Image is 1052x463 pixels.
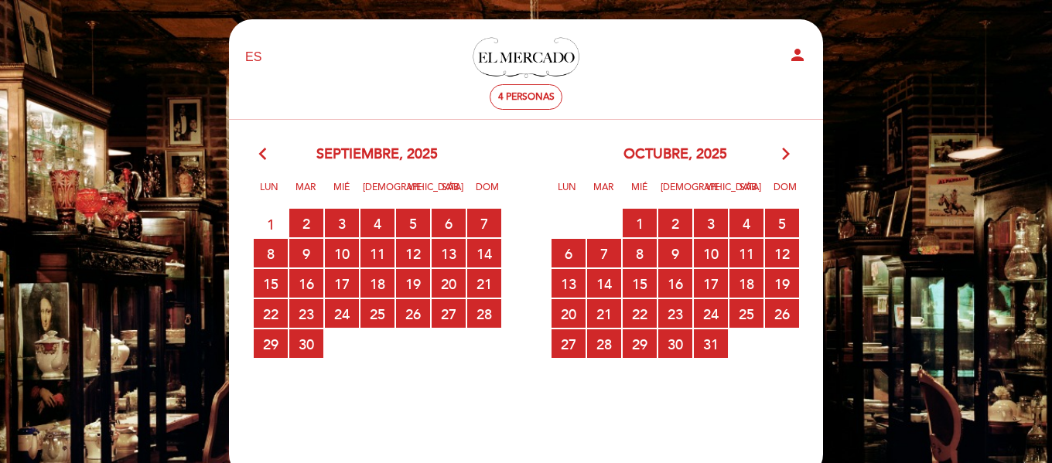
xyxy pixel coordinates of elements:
i: person [788,46,807,64]
span: 6 [552,239,586,267]
span: Mié [326,179,357,208]
span: Vie [697,179,728,208]
span: Sáb [733,179,764,208]
span: Dom [770,179,801,208]
span: 11 [729,239,763,267]
span: 25 [729,299,763,328]
span: 16 [658,269,692,298]
span: 25 [360,299,394,328]
span: 9 [658,239,692,267]
span: 4 [360,209,394,237]
span: 26 [396,299,430,328]
span: 27 [552,329,586,358]
span: 28 [467,299,501,328]
i: arrow_back_ios [259,145,273,165]
span: 20 [552,299,586,328]
span: 6 [432,209,466,237]
span: 27 [432,299,466,328]
button: person [788,46,807,70]
span: 31 [694,329,728,358]
span: 23 [289,299,323,328]
span: 10 [325,239,359,267]
span: 30 [289,329,323,358]
span: 17 [325,269,359,298]
span: 26 [765,299,799,328]
span: 5 [765,209,799,237]
span: [DEMOGRAPHIC_DATA] [661,179,692,208]
i: arrow_forward_ios [779,145,793,165]
span: 24 [325,299,359,328]
span: 13 [552,269,586,298]
span: 15 [254,269,288,298]
span: 19 [396,269,430,298]
span: Mié [624,179,655,208]
span: 2 [658,209,692,237]
span: Lun [552,179,582,208]
span: 30 [658,329,692,358]
span: 1 [254,209,288,238]
span: 24 [694,299,728,328]
span: 3 [694,209,728,237]
span: 4 personas [498,91,555,103]
span: 14 [587,269,621,298]
span: 29 [254,329,288,358]
span: 12 [396,239,430,267]
span: 21 [587,299,621,328]
span: 20 [432,269,466,298]
span: septiembre, 2025 [316,145,438,165]
span: 18 [360,269,394,298]
span: 11 [360,239,394,267]
span: 12 [765,239,799,267]
span: 16 [289,269,323,298]
span: 8 [623,239,657,267]
span: 10 [694,239,728,267]
span: Dom [472,179,503,208]
span: 2 [289,209,323,237]
span: Lun [254,179,285,208]
span: 22 [623,299,657,328]
span: 18 [729,269,763,298]
span: 22 [254,299,288,328]
span: Mar [588,179,619,208]
span: [DEMOGRAPHIC_DATA] [363,179,394,208]
span: 5 [396,209,430,237]
a: El Mercado [429,36,623,79]
span: Mar [290,179,321,208]
span: 3 [325,209,359,237]
span: 7 [587,239,621,267]
span: 29 [623,329,657,358]
span: 14 [467,239,501,267]
span: 8 [254,239,288,267]
span: 17 [694,269,728,298]
span: 19 [765,269,799,298]
span: Vie [399,179,430,208]
span: 15 [623,269,657,298]
span: 9 [289,239,323,267]
span: Sáb [435,179,466,208]
span: 21 [467,269,501,298]
span: 7 [467,209,501,237]
span: 28 [587,329,621,358]
span: 1 [623,209,657,237]
span: 23 [658,299,692,328]
span: 4 [729,209,763,237]
span: 13 [432,239,466,267]
span: octubre, 2025 [623,145,727,165]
